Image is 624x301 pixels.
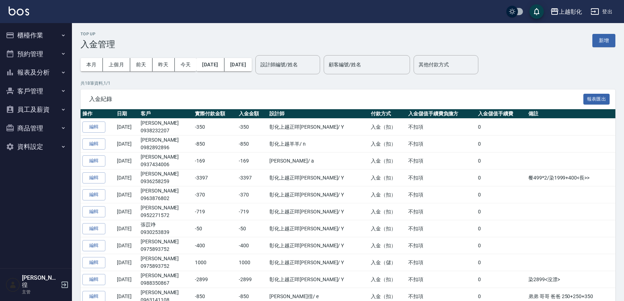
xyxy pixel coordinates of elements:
[268,220,369,237] td: 彰化上越正咩[PERSON_NAME] / Y
[583,95,610,102] a: 報表匯出
[406,203,476,220] td: 不扣項
[3,119,69,138] button: 商品管理
[224,58,252,71] button: [DATE]
[193,152,237,169] td: -169
[193,203,237,220] td: -719
[559,7,582,16] div: 上越彰化
[369,136,406,152] td: 入金（扣）
[476,152,527,169] td: 0
[193,220,237,237] td: -50
[115,237,139,254] td: [DATE]
[139,203,193,220] td: [PERSON_NAME]
[82,172,105,183] button: 編輯
[115,136,139,152] td: [DATE]
[406,169,476,186] td: 不扣項
[406,152,476,169] td: 不扣項
[115,271,139,288] td: [DATE]
[141,178,191,185] p: 0936258259
[193,237,237,254] td: -400
[476,203,527,220] td: 0
[237,220,268,237] td: -50
[476,271,527,288] td: 0
[115,220,139,237] td: [DATE]
[82,274,105,285] button: 編輯
[476,109,527,119] th: 入金儲值手續費
[82,206,105,217] button: 編輯
[406,271,476,288] td: 不扣項
[237,271,268,288] td: -2899
[237,109,268,119] th: 入金金額
[193,271,237,288] td: -2899
[406,254,476,271] td: 不扣項
[237,254,268,271] td: 1000
[22,274,59,289] h5: [PERSON_NAME]徨
[529,4,544,19] button: save
[3,82,69,101] button: 客戶管理
[268,271,369,288] td: 彰化上越正咩[PERSON_NAME] / Y
[3,63,69,82] button: 報表及分析
[115,119,139,136] td: [DATE]
[369,220,406,237] td: 入金（扣）
[81,80,615,87] p: 共 18 筆資料, 1 / 1
[476,119,527,136] td: 0
[141,144,191,151] p: 0982892896
[82,155,105,167] button: 編輯
[3,26,69,45] button: 櫃檯作業
[6,278,20,292] img: Person
[81,32,115,36] h2: Top Up
[193,254,237,271] td: 1000
[406,220,476,237] td: 不扣項
[81,39,115,49] h3: 入金管理
[237,203,268,220] td: -719
[139,109,193,119] th: 客戶
[82,223,105,234] button: 編輯
[268,136,369,152] td: 彰化上越羊羊 / n
[268,119,369,136] td: 彰化上越正咩[PERSON_NAME] / Y
[527,271,615,288] td: 染2899<沒漂>
[406,109,476,119] th: 入金儲值手續費負擔方
[3,45,69,63] button: 預約管理
[406,119,476,136] td: 不扣項
[130,58,152,71] button: 前天
[237,136,268,152] td: -850
[406,136,476,152] td: 不扣項
[547,4,585,19] button: 上越彰化
[196,58,224,71] button: [DATE]
[141,127,191,134] p: 0938232207
[139,237,193,254] td: [PERSON_NAME]
[268,203,369,220] td: 彰化上越正咩[PERSON_NAME] / Y
[237,186,268,203] td: -370
[369,271,406,288] td: 入金（扣）
[141,245,191,253] p: 0975893752
[152,58,175,71] button: 昨天
[268,186,369,203] td: 彰化上越正咩[PERSON_NAME] / Y
[268,169,369,186] td: 彰化上越正咩[PERSON_NAME] / Y
[476,169,527,186] td: 0
[406,186,476,203] td: 不扣項
[193,169,237,186] td: -3397
[369,109,406,119] th: 付款方式
[268,152,369,169] td: [PERSON_NAME] / a
[115,109,139,119] th: 日期
[22,289,59,295] p: 主管
[139,186,193,203] td: [PERSON_NAME]
[82,257,105,268] button: 編輯
[9,6,29,16] img: Logo
[141,262,191,270] p: 0975893752
[476,237,527,254] td: 0
[82,189,105,200] button: 編輯
[369,169,406,186] td: 入金（扣）
[81,109,115,119] th: 操作
[237,237,268,254] td: -400
[268,109,369,119] th: 設計師
[139,254,193,271] td: [PERSON_NAME]
[583,94,610,105] button: 報表匯出
[527,109,615,119] th: 備註
[89,96,583,103] span: 入金紀錄
[141,212,191,219] p: 0952271572
[115,203,139,220] td: [DATE]
[369,237,406,254] td: 入金（扣）
[237,169,268,186] td: -3397
[115,186,139,203] td: [DATE]
[82,138,105,150] button: 編輯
